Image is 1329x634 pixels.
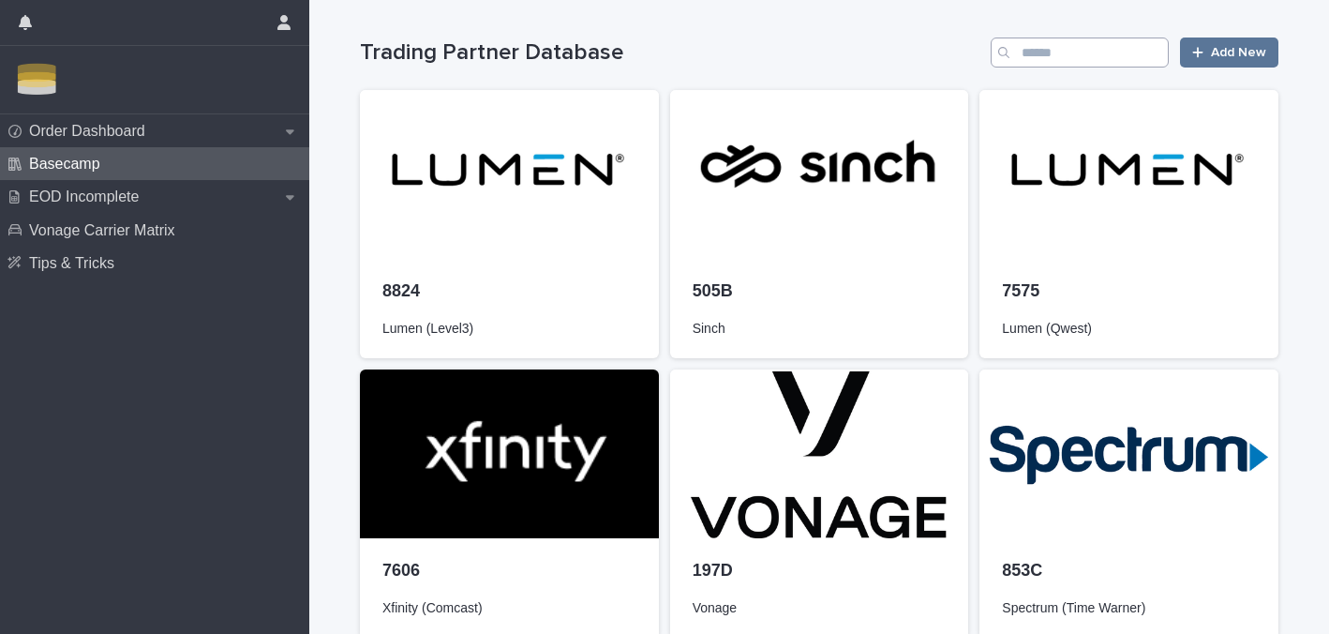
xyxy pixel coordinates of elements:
p: 7606 [382,561,636,581]
h1: Trading Partner Database [360,39,983,67]
span: Add New [1211,46,1266,59]
a: Add New [1180,38,1278,68]
span: Spectrum (Time Warner) [1002,600,1145,615]
p: 8824 [382,281,636,302]
p: Basecamp [22,155,115,173]
a: 7575Lumen (Qwest) [979,90,1278,358]
span: Vonage [693,600,738,615]
a: 505BSinch [670,90,969,358]
img: Zbn3osBRTqmJoOucoKu4 [15,61,59,98]
span: Xfinity (Comcast) [382,600,483,615]
a: 8824Lumen (Level3) [360,90,659,358]
span: Lumen (Level3) [382,321,473,336]
input: Search [991,38,1169,68]
span: Lumen (Qwest) [1002,321,1092,336]
p: Vonage Carrier Matrix [22,221,190,239]
p: 7575 [1002,281,1256,302]
p: Tips & Tricks [22,254,129,272]
p: Order Dashboard [22,122,160,140]
p: 197D [693,561,947,581]
p: 853C [1002,561,1256,581]
p: 505B [693,281,947,302]
p: EOD Incomplete [22,188,154,205]
span: Sinch [693,321,725,336]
